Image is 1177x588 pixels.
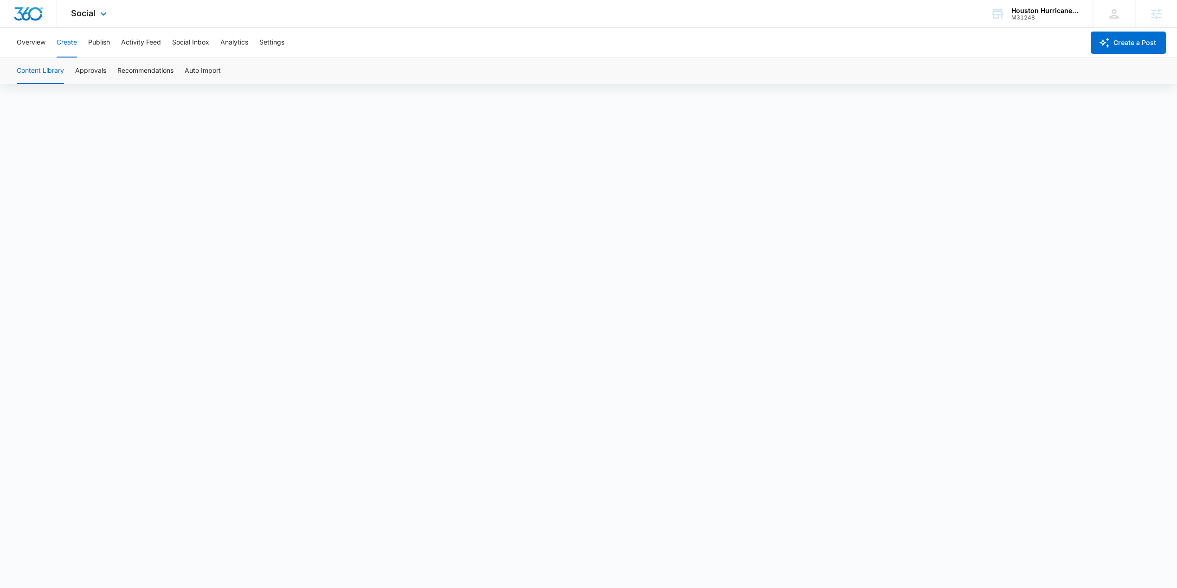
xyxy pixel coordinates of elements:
button: Create a Post [1091,32,1166,54]
button: Auto Import [185,58,221,84]
button: Social Inbox [172,28,209,58]
button: Analytics [220,28,248,58]
span: Social [71,8,96,18]
button: Recommendations [117,58,174,84]
button: Approvals [75,58,106,84]
button: Settings [259,28,284,58]
div: account name [1011,7,1079,14]
button: Content Library [17,58,64,84]
div: account id [1011,14,1079,21]
button: Activity Feed [121,28,161,58]
button: Overview [17,28,45,58]
button: Create [57,28,77,58]
button: Publish [88,28,110,58]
